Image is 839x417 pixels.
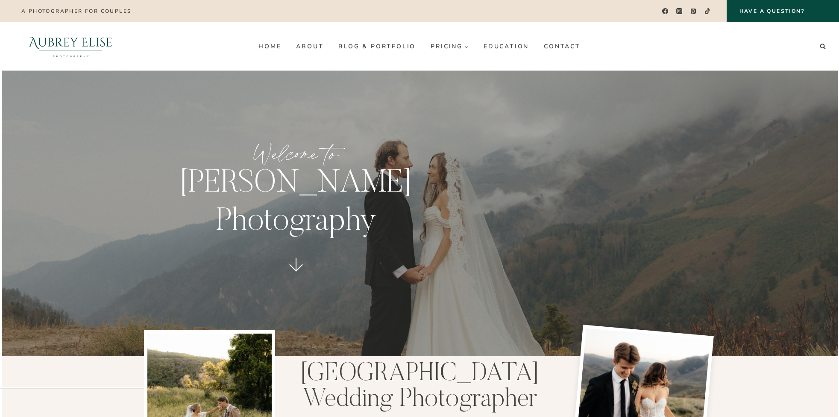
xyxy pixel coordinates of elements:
a: Instagram [673,5,686,18]
a: Home [251,40,289,53]
a: TikTok [701,5,714,18]
button: View Search Form [817,41,829,53]
nav: Primary [251,40,588,53]
img: Aubrey Elise Photography [10,22,131,71]
a: Pinterest [687,5,700,18]
a: About [289,40,331,53]
a: Education [476,40,536,53]
p: Welcome to [153,138,440,170]
a: Pricing [423,40,476,53]
a: Facebook [659,5,671,18]
h1: [GEOGRAPHIC_DATA] Wedding Photographer [294,361,546,413]
a: Contact [537,40,588,53]
span: Pricing [431,43,469,50]
p: A photographer for couples [21,8,131,14]
p: [PERSON_NAME] Photography [153,166,440,242]
a: Blog & Portfolio [331,40,423,53]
